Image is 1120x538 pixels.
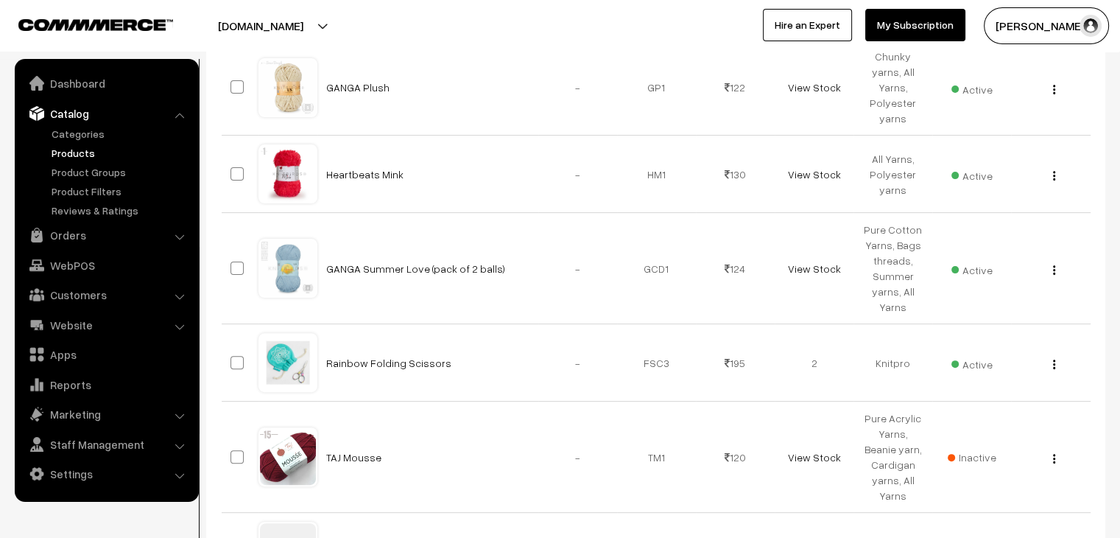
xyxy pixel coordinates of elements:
a: My Subscription [865,9,965,41]
a: Orders [18,222,194,248]
td: - [538,136,617,213]
a: Staff Management [18,431,194,458]
span: Active [951,78,993,97]
td: - [538,213,617,324]
a: Website [18,312,194,338]
a: Heartbeats Mink [326,168,404,181]
td: - [538,40,617,136]
td: Chunky yarns, All Yarns, Polyester yarns [853,40,932,136]
div: v 4.0.25 [41,24,72,35]
td: 130 [696,136,775,213]
span: Active [951,353,993,372]
img: tab_domain_overview_orange.svg [40,85,52,97]
a: GANGA Summer Love (pack of 2 balls) [326,262,505,275]
img: tab_keywords_by_traffic_grey.svg [147,85,158,97]
a: Rainbow Folding Scissors [326,357,451,369]
a: View Stock [787,81,840,94]
td: GCD1 [617,213,696,324]
img: user [1080,15,1102,37]
td: 2 [775,324,853,402]
img: Menu [1053,265,1055,275]
span: Inactive [948,450,996,465]
button: [DOMAIN_NAME] [166,7,355,44]
a: Reports [18,371,194,398]
img: Menu [1053,85,1055,94]
a: Apps [18,341,194,368]
a: Reviews & Ratings [48,203,194,218]
a: Dashboard [18,70,194,97]
a: Categories [48,126,194,142]
img: Menu [1053,171,1055,181]
td: 122 [696,40,775,136]
span: Active [951,164,993,184]
td: 120 [696,402,775,513]
td: GP1 [617,40,696,136]
img: Menu [1053,454,1055,464]
a: Settings [18,461,194,487]
img: logo_orange.svg [24,24,35,35]
td: Pure Cotton Yarns, Bags threads, Summer yarns, All Yarns [853,213,932,324]
a: GANGA Plush [326,81,390,94]
div: Domain: [DOMAIN_NAME] [38,38,162,50]
td: - [538,402,617,513]
img: Menu [1053,360,1055,369]
a: Product Filters [48,184,194,199]
a: Hire an Expert [763,9,852,41]
td: 195 [696,324,775,402]
a: Product Groups [48,164,194,180]
a: Marketing [18,401,194,427]
td: HM1 [617,136,696,213]
a: Products [48,145,194,161]
td: FSC3 [617,324,696,402]
td: Knitpro [853,324,932,402]
div: Keywords by Traffic [163,87,248,97]
a: Customers [18,282,194,308]
a: Catalog [18,100,194,127]
img: COMMMERCE [18,19,173,30]
img: website_grey.svg [24,38,35,50]
button: [PERSON_NAME]… [984,7,1109,44]
span: Active [951,259,993,278]
td: - [538,324,617,402]
td: All Yarns, Polyester yarns [853,136,932,213]
td: 124 [696,213,775,324]
a: TAJ Mousse [326,451,381,464]
a: View Stock [787,168,840,181]
td: TM1 [617,402,696,513]
a: COMMMERCE [18,15,147,32]
td: Pure Acrylic Yarns, Beanie yarn, Cardigan yarns, All Yarns [853,402,932,513]
a: WebPOS [18,252,194,279]
div: Domain Overview [56,87,132,97]
a: View Stock [787,451,840,464]
a: View Stock [787,262,840,275]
